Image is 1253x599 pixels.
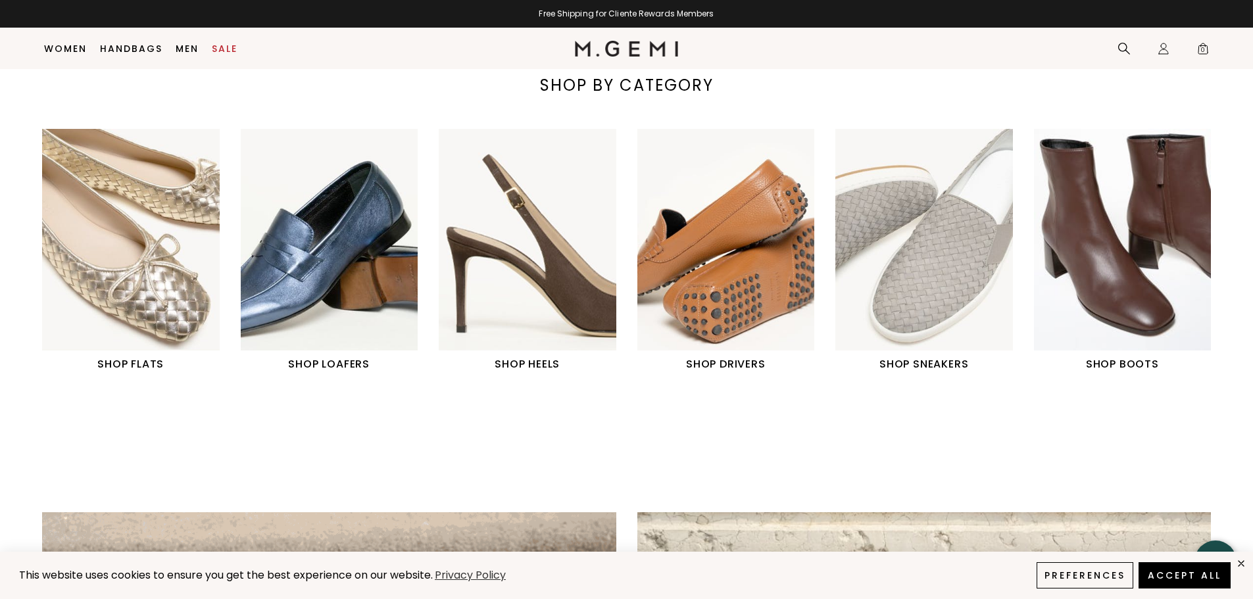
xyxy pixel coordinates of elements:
[42,129,241,372] div: 1 / 6
[176,43,199,54] a: Men
[1034,129,1212,372] a: SHOP BOOTS
[470,75,783,96] div: SHOP BY CATEGORY
[637,129,836,372] div: 4 / 6
[42,129,220,372] a: SHOP FLATS
[241,129,439,372] div: 2 / 6
[637,129,815,372] a: SHOP DRIVERS
[241,356,418,372] h1: SHOP LOAFERS
[42,356,220,372] h1: SHOP FLATS
[100,43,162,54] a: Handbags
[835,129,1034,372] div: 5 / 6
[439,129,616,372] a: SHOP HEELS
[439,356,616,372] h1: SHOP HEELS
[1236,558,1246,569] div: close
[212,43,237,54] a: Sale
[44,43,87,54] a: Women
[241,129,418,372] a: SHOP LOAFERS
[637,356,815,372] h1: SHOP DRIVERS
[1034,129,1233,372] div: 6 / 6
[835,356,1013,372] h1: SHOP SNEAKERS
[433,567,508,584] a: Privacy Policy (opens in a new tab)
[1139,562,1231,588] button: Accept All
[19,567,433,583] span: This website uses cookies to ensure you get the best experience on our website.
[1037,562,1133,588] button: Preferences
[575,41,678,57] img: M.Gemi
[439,129,637,372] div: 3 / 6
[1034,356,1212,372] h1: SHOP BOOTS
[1196,45,1210,58] span: 0
[835,129,1013,372] a: SHOP SNEAKERS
